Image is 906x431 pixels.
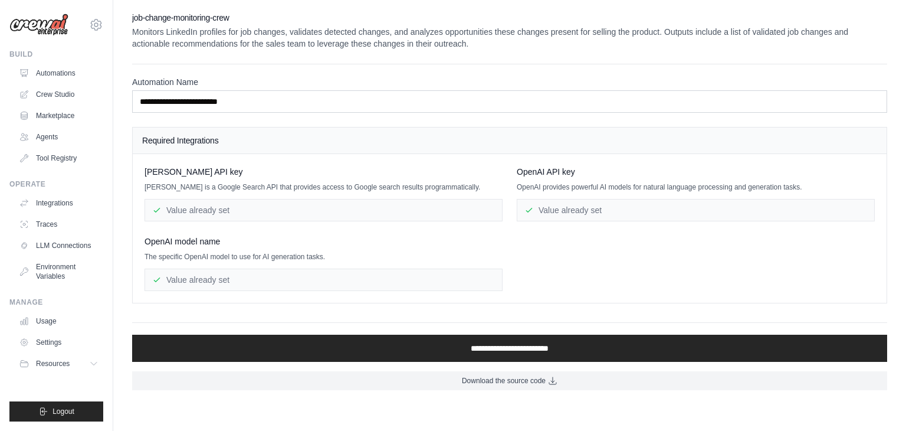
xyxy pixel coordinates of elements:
span: OpenAI API key [517,166,575,178]
img: Logo [9,14,68,36]
button: Logout [9,401,103,422]
div: Value already set [145,199,503,221]
p: [PERSON_NAME] is a Google Search API that provides access to Google search results programmatically. [145,182,503,192]
span: OpenAI model name [145,236,220,247]
a: Environment Variables [14,257,103,286]
span: Resources [36,359,70,368]
p: Monitors LinkedIn profiles for job changes, validates detected changes, and analyzes opportunitie... [132,26,887,50]
h2: job-change-monitoring-crew [132,12,887,24]
p: OpenAI provides powerful AI models for natural language processing and generation tasks. [517,182,875,192]
div: Value already set [517,199,875,221]
div: Manage [9,298,103,307]
a: Automations [14,64,103,83]
div: Build [9,50,103,59]
a: Traces [14,215,103,234]
label: Automation Name [132,76,887,88]
a: Agents [14,128,103,146]
a: Crew Studio [14,85,103,104]
p: The specific OpenAI model to use for AI generation tasks. [145,252,503,262]
h4: Required Integrations [142,135,877,146]
a: Settings [14,333,103,352]
a: Download the source code [132,371,887,390]
div: Value already set [145,269,503,291]
span: Logout [52,407,74,416]
a: Tool Registry [14,149,103,168]
button: Resources [14,354,103,373]
iframe: Chat Widget [847,374,906,431]
div: Operate [9,179,103,189]
a: Usage [14,312,103,331]
span: Download the source code [462,376,546,386]
a: Marketplace [14,106,103,125]
a: LLM Connections [14,236,103,255]
a: Integrations [14,194,103,213]
span: [PERSON_NAME] API key [145,166,243,178]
